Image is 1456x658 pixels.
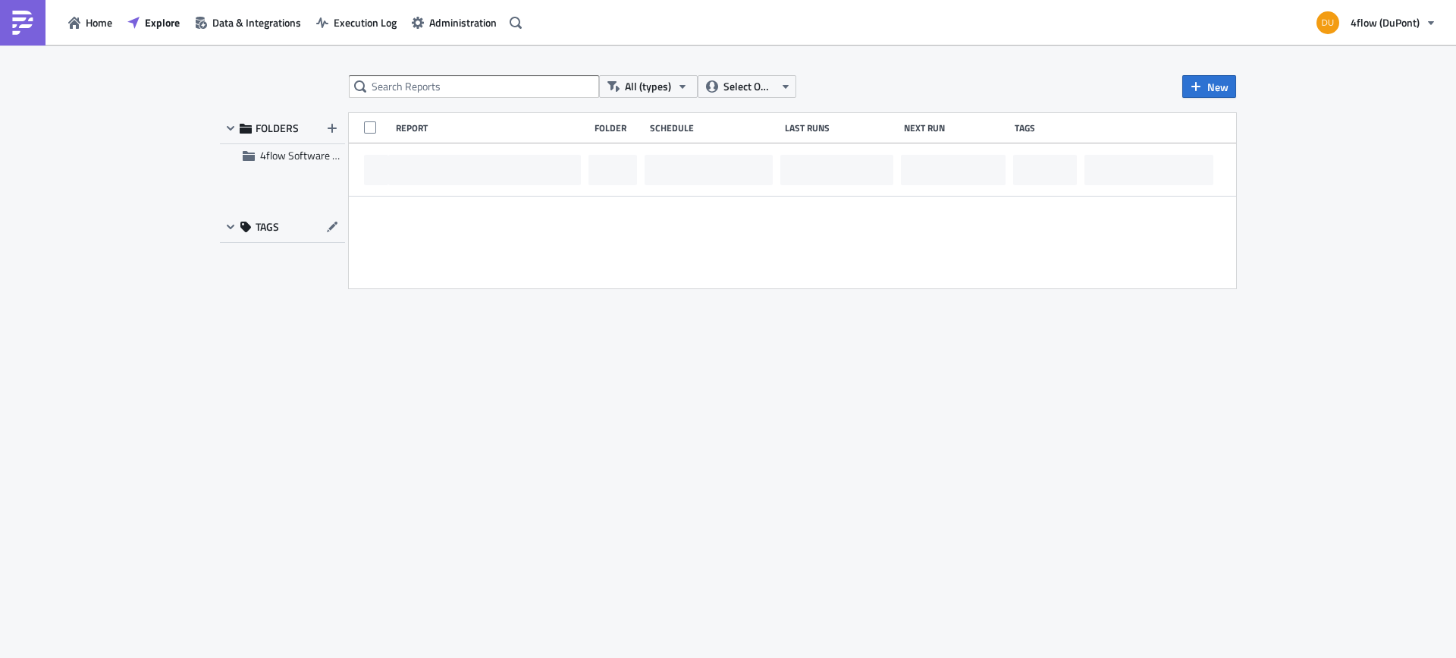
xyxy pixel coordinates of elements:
button: 4flow (DuPont) [1307,6,1445,39]
span: TAGS [256,220,279,234]
button: Administration [404,11,504,34]
span: Data & Integrations [212,14,301,30]
span: Explore [145,14,180,30]
span: 4flow (DuPont) [1351,14,1420,30]
input: Search Reports [349,75,599,98]
div: Next Run [904,122,1008,134]
div: Report [396,122,587,134]
span: 4flow Software KAM [260,147,353,163]
span: Home [86,14,112,30]
span: Execution Log [334,14,397,30]
img: PushMetrics [11,11,35,35]
button: Data & Integrations [187,11,309,34]
span: All (types) [625,78,671,95]
button: Select Owner [698,75,796,98]
div: Schedule [650,122,777,134]
span: Administration [429,14,497,30]
button: All (types) [599,75,698,98]
img: Avatar [1315,10,1341,36]
div: Last Runs [785,122,896,134]
div: Folder [595,122,642,134]
button: Execution Log [309,11,404,34]
span: FOLDERS [256,121,299,135]
span: Select Owner [723,78,774,95]
button: Explore [120,11,187,34]
div: Tags [1015,122,1078,134]
button: Home [61,11,120,34]
span: New [1207,79,1228,95]
button: New [1182,75,1236,98]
